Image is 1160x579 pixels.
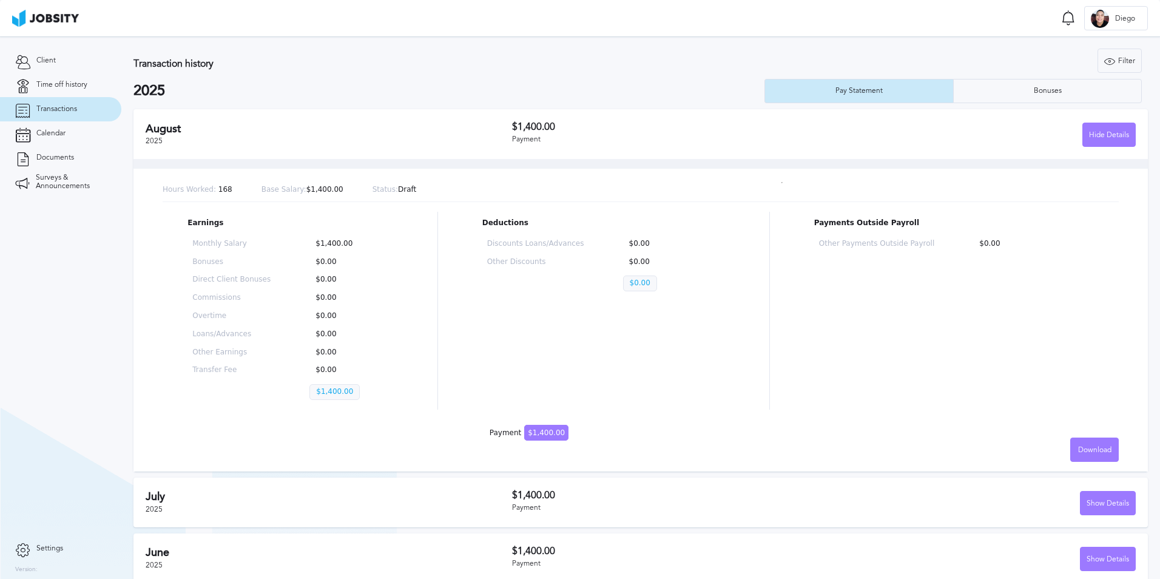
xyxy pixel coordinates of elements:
[373,186,417,194] p: Draft
[192,276,271,284] p: Direct Client Bonuses
[487,258,584,266] p: Other Discounts
[36,81,87,89] span: Time off history
[309,240,388,248] p: $1,400.00
[36,56,56,65] span: Client
[1080,491,1136,515] button: Show Details
[512,504,824,512] div: Payment
[1080,547,1136,571] button: Show Details
[187,219,393,228] p: Earnings
[146,546,512,559] h2: June
[623,258,720,266] p: $0.00
[309,276,388,284] p: $0.00
[1091,10,1109,28] div: D
[373,185,398,194] span: Status:
[1070,438,1119,462] button: Download
[15,566,38,574] label: Version:
[146,505,163,513] span: 2025
[192,240,271,248] p: Monthly Salary
[819,240,934,248] p: Other Payments Outside Payroll
[1081,547,1135,572] div: Show Details
[192,258,271,266] p: Bonuses
[309,348,388,357] p: $0.00
[309,384,360,400] p: $1,400.00
[487,240,584,248] p: Discounts Loans/Advances
[192,348,271,357] p: Other Earnings
[623,240,720,248] p: $0.00
[512,546,824,557] h3: $1,400.00
[261,185,306,194] span: Base Salary:
[764,79,953,103] button: Pay Statement
[146,123,512,135] h2: August
[146,490,512,503] h2: July
[192,294,271,302] p: Commissions
[309,258,388,266] p: $0.00
[512,135,824,144] div: Payment
[146,561,163,569] span: 2025
[163,185,216,194] span: Hours Worked:
[146,137,163,145] span: 2025
[1098,49,1142,73] button: Filter
[36,129,66,138] span: Calendar
[829,87,889,95] div: Pay Statement
[163,186,232,194] p: 168
[133,83,764,100] h2: 2025
[36,105,77,113] span: Transactions
[814,219,1094,228] p: Payments Outside Payroll
[490,429,568,438] div: Payment
[1081,492,1135,516] div: Show Details
[192,366,271,374] p: Transfer Fee
[36,174,106,191] span: Surveys & Announcements
[192,330,271,339] p: Loans/Advances
[36,154,74,162] span: Documents
[1082,123,1136,147] button: Hide Details
[1083,123,1135,147] div: Hide Details
[1084,6,1148,30] button: DDiego
[12,10,79,27] img: ab4bad089aa723f57921c736e9817d99.png
[1028,87,1068,95] div: Bonuses
[512,560,824,568] div: Payment
[133,58,686,69] h3: Transaction history
[309,330,388,339] p: $0.00
[623,276,657,291] p: $0.00
[482,219,724,228] p: Deductions
[309,366,388,374] p: $0.00
[973,240,1088,248] p: $0.00
[524,425,568,441] span: $1,400.00
[192,312,271,320] p: Overtime
[1109,15,1141,23] span: Diego
[309,294,388,302] p: $0.00
[953,79,1142,103] button: Bonuses
[512,121,824,132] h3: $1,400.00
[309,312,388,320] p: $0.00
[1098,49,1141,73] div: Filter
[1078,446,1111,455] span: Download
[512,490,824,501] h3: $1,400.00
[36,544,63,553] span: Settings
[261,186,343,194] p: $1,400.00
